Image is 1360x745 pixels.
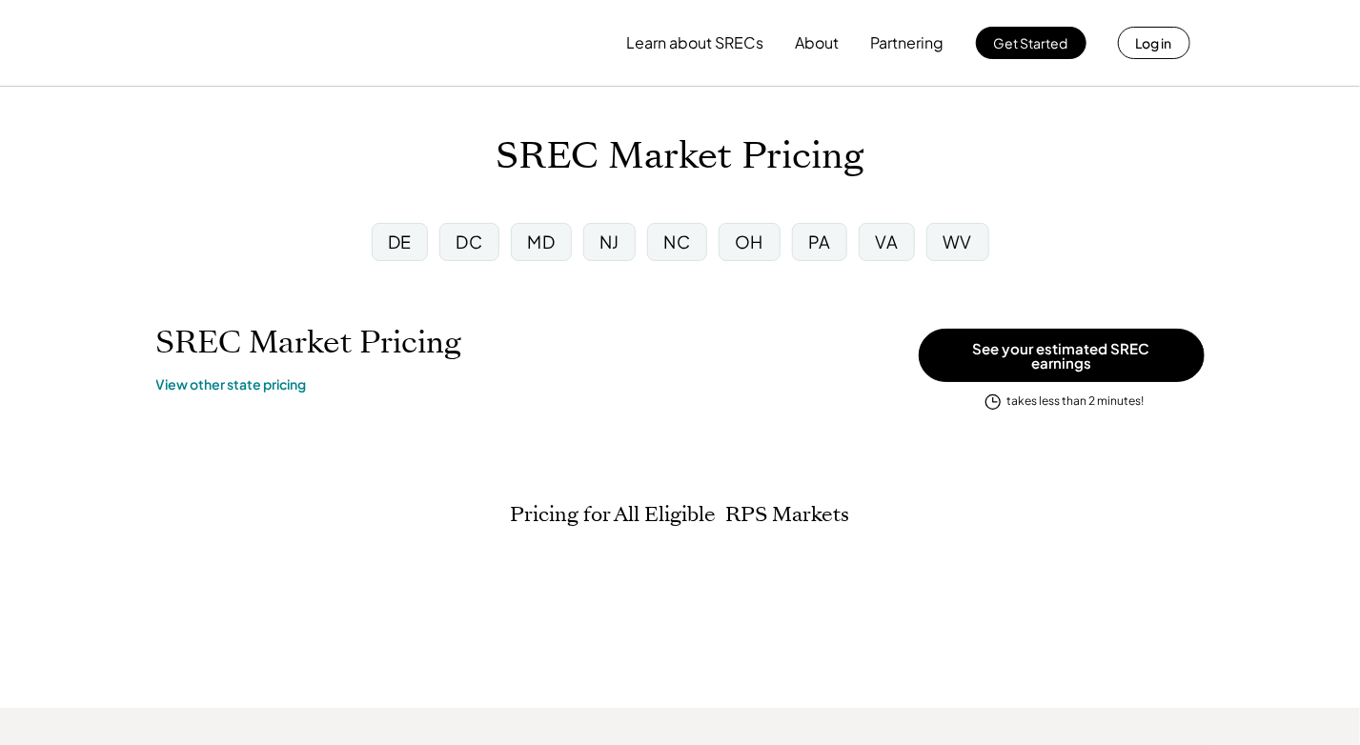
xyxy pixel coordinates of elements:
[171,10,329,75] img: yH5BAEAAAAALAAAAAABAAEAAAIBRAA7
[497,134,864,179] h1: SREC Market Pricing
[457,230,483,253] div: DC
[919,329,1205,382] button: See your estimated SREC earnings
[735,230,763,253] div: OH
[599,230,619,253] div: NJ
[876,230,899,253] div: VA
[943,230,972,253] div: WV
[1007,393,1145,410] div: takes less than 2 minutes!
[808,230,831,253] div: PA
[388,230,412,253] div: DE
[511,502,850,527] h2: Pricing for All Eligible RPS Markets
[627,24,764,62] button: Learn about SRECs
[1118,27,1190,59] button: Log in
[527,230,555,253] div: MD
[664,230,691,253] div: NC
[796,24,840,62] button: About
[976,27,1086,59] button: Get Started
[871,24,944,62] button: Partnering
[156,324,462,361] h1: SREC Market Pricing
[156,375,307,394] a: View other state pricing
